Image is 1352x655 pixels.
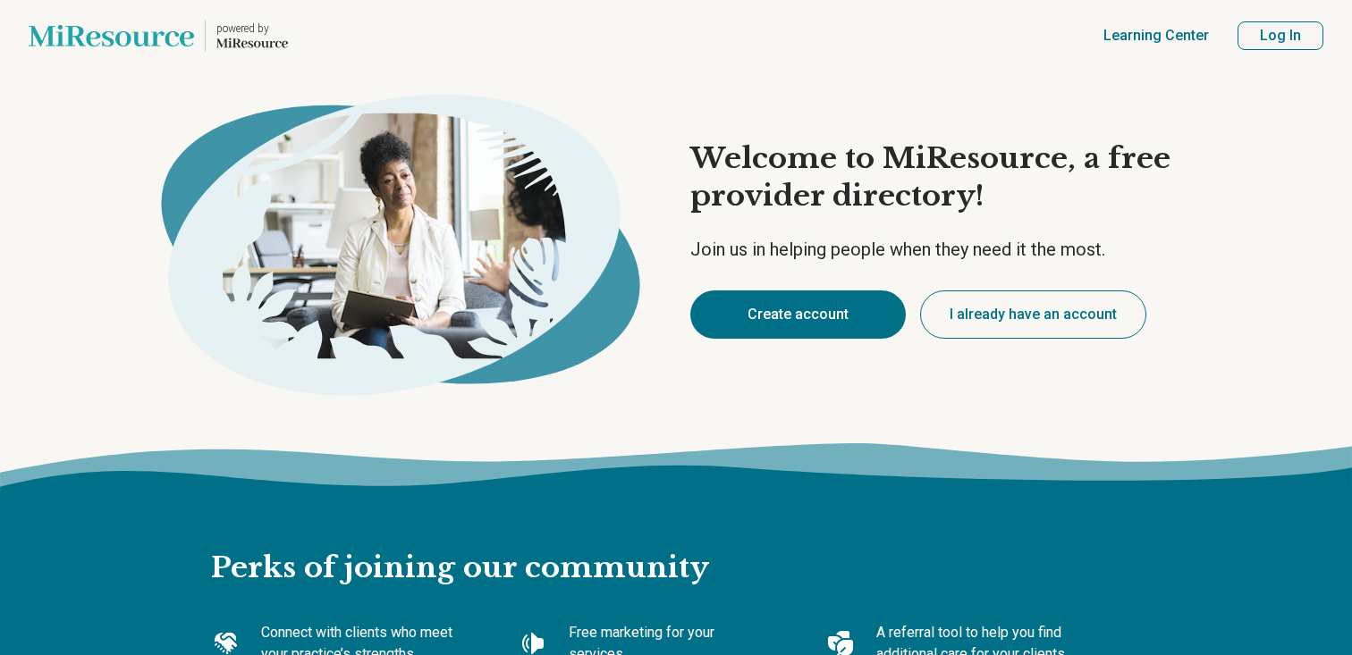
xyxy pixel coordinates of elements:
[1238,21,1323,50] button: Log In
[29,7,288,64] a: Home page
[690,237,1220,262] p: Join us in helping people when they need it the most.
[920,290,1146,339] button: I already have an account
[690,140,1220,214] h1: Welcome to MiResource, a free provider directory!
[216,21,288,36] p: powered by
[690,290,906,339] button: Create account
[1103,25,1209,46] a: Learning Center
[211,492,1141,587] h2: Perks of joining our community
